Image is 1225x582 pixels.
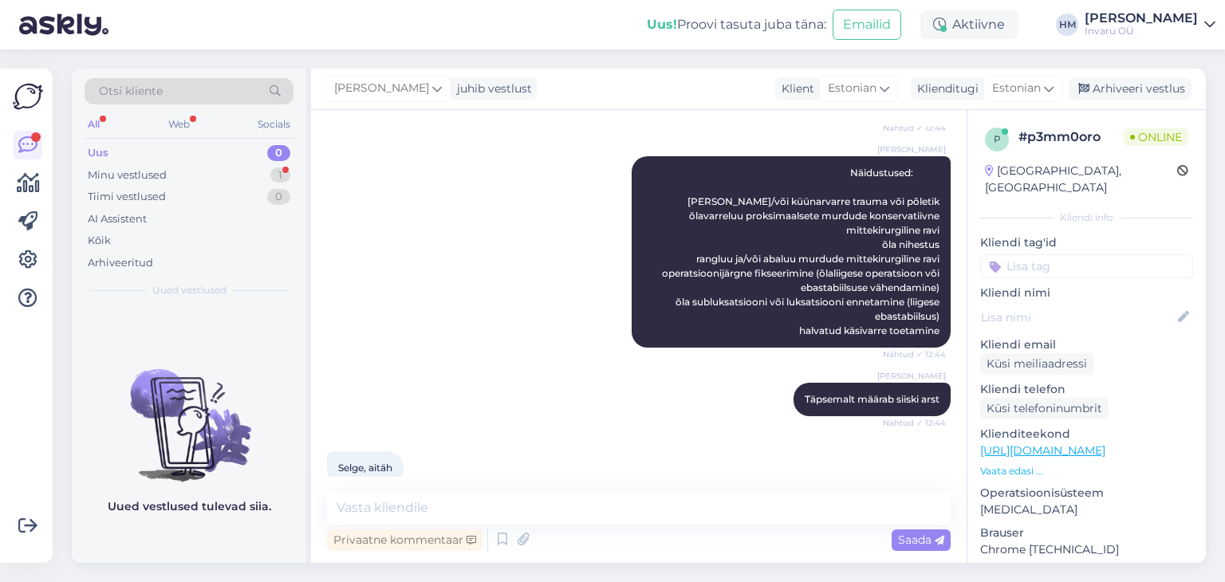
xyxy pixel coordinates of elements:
[980,285,1193,301] p: Kliendi nimi
[980,398,1109,419] div: Küsi telefoninumbrit
[165,114,193,135] div: Web
[775,81,814,97] div: Klient
[254,114,293,135] div: Socials
[992,80,1041,97] span: Estonian
[911,81,979,97] div: Klienditugi
[828,80,876,97] span: Estonian
[13,81,43,112] img: Askly Logo
[980,464,1193,478] p: Vaata edasi ...
[877,144,946,155] span: [PERSON_NAME]
[980,234,1193,251] p: Kliendi tag'id
[980,485,1193,501] p: Operatsioonisüsteem
[833,10,901,40] button: Emailid
[152,283,226,297] span: Uued vestlused
[338,462,392,474] span: Selge, aitäh
[88,167,167,183] div: Minu vestlused
[980,426,1193,442] p: Klienditeekond
[994,133,1001,145] span: p
[898,533,944,547] span: Saada
[980,501,1193,518] p: [MEDICAL_DATA]
[980,541,1193,558] p: Chrome [TECHNICAL_ID]
[88,233,111,249] div: Kõik
[980,254,1193,278] input: Lisa tag
[985,163,1177,196] div: [GEOGRAPHIC_DATA], [GEOGRAPHIC_DATA]
[920,10,1018,39] div: Aktiivne
[805,393,939,405] span: Täpsemalt määrab siiski arst
[334,80,429,97] span: [PERSON_NAME]
[1124,128,1188,146] span: Online
[647,17,677,32] b: Uus!
[88,189,166,205] div: Tiimi vestlused
[883,417,946,429] span: Nähtud ✓ 12:44
[267,145,290,161] div: 0
[980,210,1193,225] div: Kliendi info
[980,443,1105,458] a: [URL][DOMAIN_NAME]
[267,189,290,205] div: 0
[1085,25,1198,37] div: Invaru OÜ
[327,529,483,551] div: Privaatne kommentaar
[451,81,532,97] div: juhib vestlust
[1018,128,1124,147] div: # p3mm0oro
[108,498,271,515] p: Uued vestlused tulevad siia.
[85,114,103,135] div: All
[980,525,1193,541] p: Brauser
[981,309,1175,326] input: Lisa nimi
[99,83,163,100] span: Otsi kliente
[88,255,153,271] div: Arhiveeritud
[1056,14,1078,36] div: HM
[88,211,147,227] div: AI Assistent
[877,370,946,382] span: [PERSON_NAME]
[980,353,1093,375] div: Küsi meiliaadressi
[72,340,306,484] img: No chats
[1085,12,1215,37] a: [PERSON_NAME]Invaru OÜ
[1069,78,1192,100] div: Arhiveeri vestlus
[980,336,1193,353] p: Kliendi email
[270,167,290,183] div: 1
[647,15,826,34] div: Proovi tasuta juba täna:
[88,145,108,161] div: Uus
[1085,12,1198,25] div: [PERSON_NAME]
[883,348,946,360] span: Nähtud ✓ 12:44
[883,122,946,134] span: Nähtud ✓ 12:44
[980,381,1193,398] p: Kliendi telefon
